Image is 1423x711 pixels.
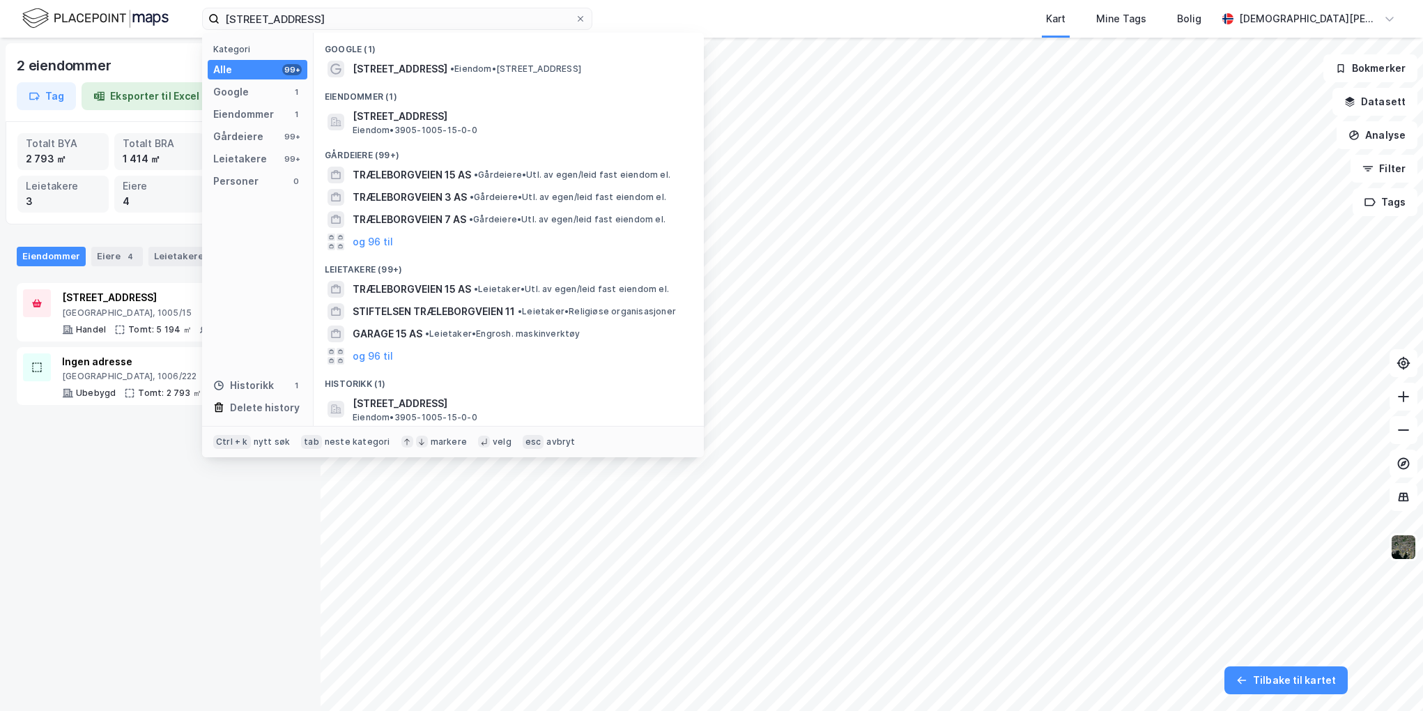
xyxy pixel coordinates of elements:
[76,324,106,335] div: Handel
[1323,54,1417,82] button: Bokmerker
[353,108,687,125] span: [STREET_ADDRESS]
[301,435,322,449] div: tab
[17,247,86,266] div: Eiendommer
[425,328,580,339] span: Leietaker • Engrosh. maskinverktøy
[254,436,291,448] div: nytt søk
[314,80,704,105] div: Eiendommer (1)
[26,151,100,167] div: 2 793 ㎡
[282,64,302,75] div: 99+
[518,306,522,316] span: •
[213,61,232,78] div: Alle
[26,178,100,194] div: Leietakere
[17,82,76,110] button: Tag
[518,306,676,317] span: Leietaker • Religiøse organisasjoner
[26,136,100,151] div: Totalt BYA
[353,211,466,228] span: TRÆLEBORGVEIEN 7 AS
[450,63,581,75] span: Eiendom • [STREET_ADDRESS]
[353,234,393,250] button: og 96 til
[213,173,259,190] div: Personer
[62,307,270,319] div: [GEOGRAPHIC_DATA], 1005/15
[314,139,704,164] div: Gårdeiere (99+)
[474,284,478,294] span: •
[425,328,429,339] span: •
[213,435,251,449] div: Ctrl + k
[91,247,143,266] div: Eiere
[469,214,473,224] span: •
[353,348,393,365] button: og 96 til
[62,371,279,382] div: [GEOGRAPHIC_DATA], 1006/222
[474,169,478,180] span: •
[291,109,302,120] div: 1
[353,412,477,423] span: Eiendom • 3905-1005-15-0-0
[230,399,300,416] div: Delete history
[1353,644,1423,711] iframe: Chat Widget
[291,176,302,187] div: 0
[353,395,687,412] span: [STREET_ADDRESS]
[474,284,669,295] span: Leietaker • Utl. av egen/leid fast eiendom el.
[353,167,471,183] span: TRÆLEBORGVEIEN 15 AS
[1224,666,1348,694] button: Tilbake til kartet
[123,178,197,194] div: Eiere
[474,169,670,181] span: Gårdeiere • Utl. av egen/leid fast eiendom el.
[148,247,226,266] div: Leietakere
[123,151,197,167] div: 1 414 ㎡
[291,86,302,98] div: 1
[123,194,197,209] div: 4
[213,377,274,394] div: Historikk
[431,436,467,448] div: markere
[469,214,666,225] span: Gårdeiere • Utl. av egen/leid fast eiendom el.
[128,324,192,335] div: Tomt: 5 194 ㎡
[26,194,100,209] div: 3
[470,192,666,203] span: Gårdeiere • Utl. av egen/leid fast eiendom el.
[123,136,197,151] div: Totalt BRA
[213,106,274,123] div: Eiendommer
[353,281,471,298] span: TRÆLEBORGVEIEN 15 AS
[314,367,704,392] div: Historikk (1)
[291,380,302,391] div: 1
[1239,10,1378,27] div: [DEMOGRAPHIC_DATA][PERSON_NAME]
[325,436,390,448] div: neste kategori
[213,84,249,100] div: Google
[493,436,511,448] div: velg
[22,6,169,31] img: logo.f888ab2527a4732fd821a326f86c7f29.svg
[470,192,474,202] span: •
[82,82,211,110] button: Eksporter til Excel
[123,250,137,263] div: 4
[17,54,114,77] div: 2 eiendommer
[1096,10,1146,27] div: Mine Tags
[353,61,447,77] span: [STREET_ADDRESS]
[62,353,279,370] div: Ingen adresse
[523,435,544,449] div: esc
[1390,534,1417,560] img: 9k=
[62,289,270,306] div: [STREET_ADDRESS]
[1177,10,1201,27] div: Bolig
[314,33,704,58] div: Google (1)
[353,326,422,342] span: GARAGE 15 AS
[213,151,267,167] div: Leietakere
[1351,155,1417,183] button: Filter
[353,189,467,206] span: TRÆLEBORGVEIEN 3 AS
[1337,121,1417,149] button: Analyse
[1046,10,1066,27] div: Kart
[282,131,302,142] div: 99+
[353,125,477,136] span: Eiendom • 3905-1005-15-0-0
[213,128,263,145] div: Gårdeiere
[1353,188,1417,216] button: Tags
[282,153,302,165] div: 99+
[546,436,575,448] div: avbryt
[220,8,575,29] input: Søk på adresse, matrikkel, gårdeiere, leietakere eller personer
[353,303,515,320] span: STIFTELSEN TRÆLEBORGVEIEN 11
[213,44,307,54] div: Kategori
[138,388,201,399] div: Tomt: 2 793 ㎡
[76,388,116,399] div: Ubebygd
[1332,88,1417,116] button: Datasett
[314,253,704,278] div: Leietakere (99+)
[450,63,454,74] span: •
